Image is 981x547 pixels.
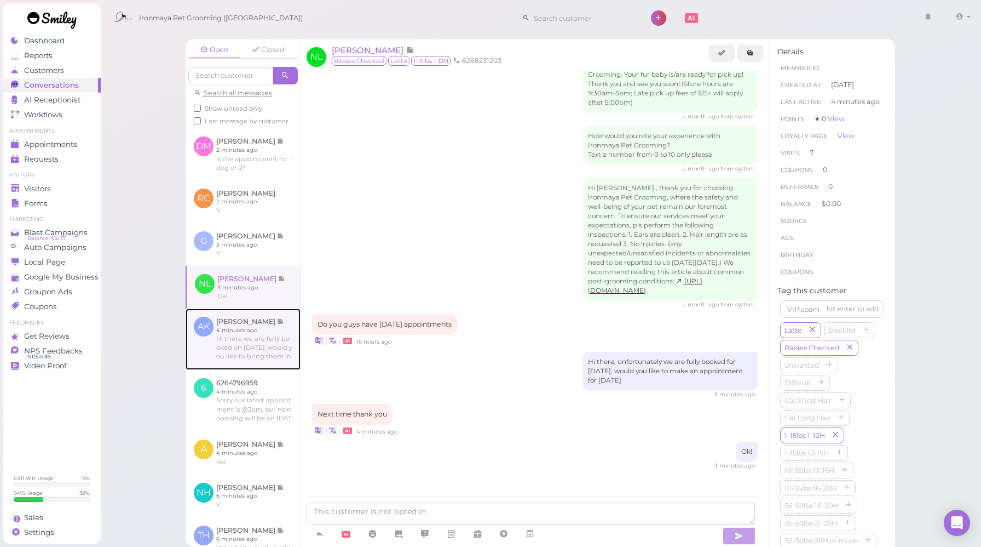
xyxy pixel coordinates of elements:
li: Feedbacks [3,319,101,327]
a: Open [188,42,241,59]
a: NPS Feedbacks NPS® 89 [3,344,101,358]
span: ★ 0 [814,115,845,123]
span: Visitors [24,184,51,193]
span: NL [307,47,326,67]
div: Tag this customer [777,286,887,295]
a: [URL][DOMAIN_NAME] [588,277,702,294]
span: Groupon Ads [24,287,72,297]
div: Hi [PERSON_NAME], this is Ironmaya Pet Grooming. Your fur baby is/are ready for pick up! Thank yo... [582,55,758,113]
span: $0.00 [822,200,841,208]
li: 0 [777,178,887,196]
span: Latte [388,56,409,66]
input: Show unread only [194,105,201,112]
span: age [781,234,794,242]
span: Sales [24,513,43,522]
span: from system [720,165,755,172]
span: AI Receptionist [24,95,80,105]
a: Auto Campaigns [3,240,101,255]
a: Get Reviews [3,329,101,344]
span: Auto Campaigns [24,243,86,252]
span: Workflows [24,110,62,119]
span: Last Active [781,98,821,106]
a: Forms [3,196,101,211]
span: from system [720,301,755,308]
a: Closed [242,42,295,58]
a: View [838,132,855,140]
span: Referrals [781,183,818,191]
span: Reports [24,51,53,60]
span: 09/10/2025 09:47am [714,391,755,398]
span: blacklist [827,326,858,334]
span: 08/01/2025 12:35pm [683,113,720,120]
span: 09/09/2025 06:00pm [356,338,391,345]
a: Groupon Ads [3,284,101,299]
li: 0 [777,161,887,179]
a: [PERSON_NAME] [332,45,414,55]
div: Do you guys have [DATE] appointments [312,314,457,335]
a: Dashboard [3,33,101,48]
input: Search customer [188,67,273,84]
span: Points [781,115,804,123]
span: Get Reviews [24,332,70,341]
a: Visitors [3,181,101,196]
span: Rabies Checked [782,344,841,352]
a: Sales [3,510,101,525]
span: unwanted [782,361,821,369]
li: Marketing [3,215,101,223]
span: Member ID [781,64,819,72]
input: VIP,spam [780,300,884,318]
span: Balance: $16.37 [27,234,66,243]
a: Reports [3,48,101,63]
span: Visits [781,149,800,157]
div: 38 % [79,489,90,497]
span: Requests [24,155,59,164]
span: NPS® 89 [27,352,51,361]
i: | [325,428,327,435]
a: Video Proof [3,358,101,373]
span: Latte [782,326,804,334]
div: Hi [PERSON_NAME] , thank you for choosing Ironmaya Pet Grooming, where the safety and well-being ... [582,178,758,300]
span: Last message by customer [205,117,288,125]
span: from system [720,113,755,120]
a: Appointments [3,137,101,152]
span: Appointments [24,140,77,149]
li: 7 [777,144,887,162]
span: 36-50lbs 21-25H [782,519,839,527]
span: 36-50lbs 16-20H [782,502,840,510]
span: Created At [781,81,821,89]
a: Blast Campaigns Balance: $16.37 [3,225,101,240]
span: Show unread only [205,105,262,112]
span: 16-35lbs 13-15H [782,466,836,475]
div: • [312,335,758,346]
input: Last message by customer [194,117,201,124]
span: Local Page [24,258,65,267]
span: Rabies Checked [332,56,386,66]
span: Loyalty page [781,132,828,140]
div: Next time thank you [312,404,393,425]
span: 08/01/2025 02:47pm [683,165,720,172]
span: Cat Short Hair [782,396,834,404]
span: Ironmaya Pet Grooming ([GEOGRAPHIC_DATA]) [139,3,303,33]
a: AI Receptionist [3,93,101,107]
div: How would you rate your experience with Ironmaya Pet Grooming? Text a number from 0 to 10 only pl... [582,126,758,165]
span: Balance [781,200,813,208]
div: Open Intercom Messenger [944,510,970,536]
div: Call Min. Usage [14,475,54,482]
input: Search customer [530,9,636,27]
span: Conversations [24,81,79,90]
div: Hi there, unfortunately we are fully booked for [DATE], would you like to make an appointment for... [582,352,758,391]
a: Settings [3,525,101,540]
a: Customers [3,63,101,78]
span: 4 minutes ago [831,97,880,107]
span: Source [781,217,807,225]
span: Coupons [781,166,813,174]
span: Forms [24,199,48,208]
span: [DATE] [831,80,854,90]
div: • [312,425,758,436]
div: Ok! [736,442,758,462]
a: Google My Business [3,270,101,284]
a: Coupons [3,299,101,314]
div: 0 % [82,475,90,482]
span: Video Proof [24,361,67,371]
span: 36-50lbs 26H or more [782,537,859,545]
